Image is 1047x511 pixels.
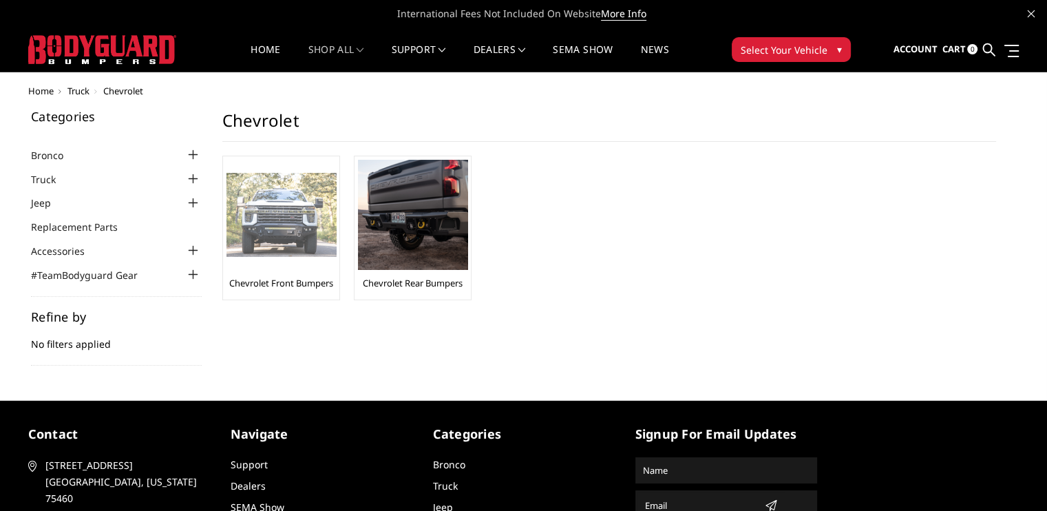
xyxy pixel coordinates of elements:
h5: Refine by [31,311,202,323]
a: Chevrolet Rear Bumpers [363,277,463,289]
a: Bronco [31,148,81,163]
a: Account [893,31,937,68]
span: Chevrolet [103,85,143,97]
h5: Categories [433,425,615,444]
div: No filters applied [31,311,202,366]
a: Truck [67,85,89,97]
a: Support [392,45,446,72]
a: Truck [433,479,458,492]
a: #TeamBodyguard Gear [31,268,155,282]
a: SEMA Show [553,45,613,72]
button: Select Your Vehicle [732,37,851,62]
a: Support [231,458,268,471]
a: Accessories [31,244,102,258]
span: Cart [942,43,965,55]
a: News [640,45,668,72]
h5: Navigate [231,425,412,444]
h5: signup for email updates [635,425,817,444]
a: Replacement Parts [31,220,135,234]
h5: Categories [31,110,202,123]
a: Chevrolet Front Bumpers [229,277,333,289]
span: [STREET_ADDRESS] [GEOGRAPHIC_DATA], [US_STATE] 75460 [45,457,205,507]
a: Bronco [433,458,465,471]
a: Dealers [474,45,526,72]
a: shop all [308,45,364,72]
a: Jeep [31,196,68,210]
input: Name [637,459,815,481]
h5: contact [28,425,210,444]
span: ▾ [837,42,842,56]
span: Select Your Vehicle [741,43,827,57]
a: Cart 0 [942,31,977,68]
img: BODYGUARD BUMPERS [28,35,176,64]
a: Home [251,45,280,72]
a: Truck [31,172,73,187]
a: Dealers [231,479,266,492]
a: More Info [601,7,646,21]
h1: Chevrolet [222,110,996,142]
span: 0 [967,44,977,54]
span: Account [893,43,937,55]
a: Home [28,85,54,97]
